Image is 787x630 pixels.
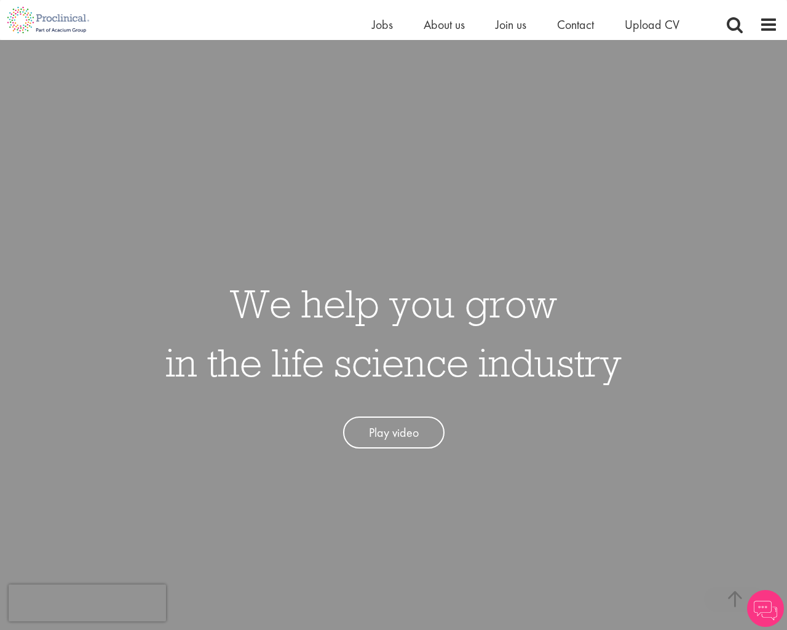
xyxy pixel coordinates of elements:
[343,417,445,449] a: Play video
[496,17,526,33] a: Join us
[625,17,679,33] a: Upload CV
[424,17,465,33] a: About us
[557,17,594,33] a: Contact
[372,17,393,33] a: Jobs
[165,274,622,392] h1: We help you grow in the life science industry
[747,590,784,627] img: Chatbot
